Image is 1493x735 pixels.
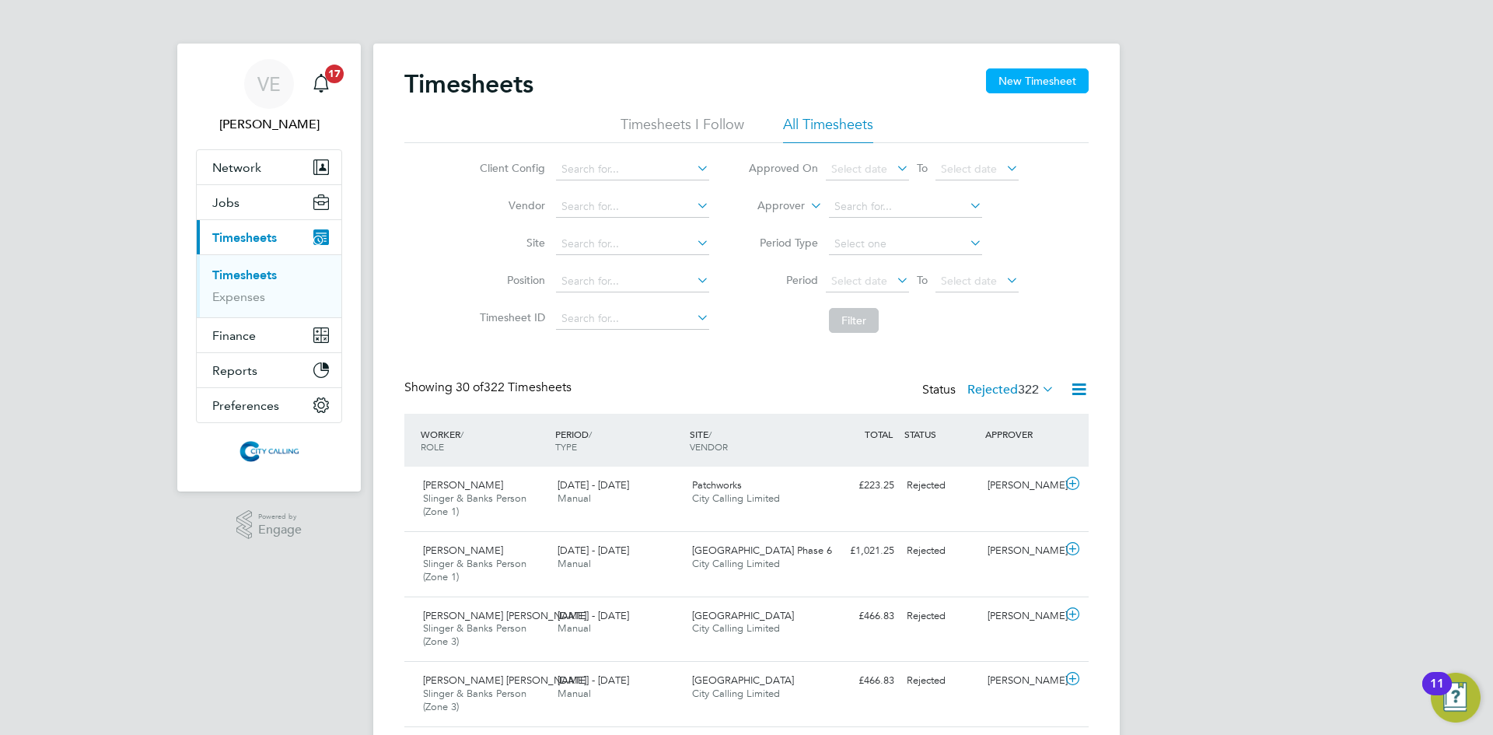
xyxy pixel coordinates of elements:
[456,380,572,395] span: 322 Timesheets
[941,274,997,288] span: Select date
[475,236,545,250] label: Site
[748,273,818,287] label: Period
[735,198,805,214] label: Approver
[1431,673,1481,723] button: Open Resource Center, 11 new notifications
[196,439,342,464] a: Go to home page
[423,557,526,583] span: Slinger & Banks Person (Zone 1)
[558,544,629,557] span: [DATE] - [DATE]
[404,68,533,100] h2: Timesheets
[417,420,551,460] div: WORKER
[820,604,900,629] div: £466.83
[212,160,261,175] span: Network
[556,159,709,180] input: Search for...
[692,609,794,622] span: [GEOGRAPHIC_DATA]
[829,308,879,333] button: Filter
[558,557,591,570] span: Manual
[783,115,873,143] li: All Timesheets
[196,115,342,134] span: Valeria Erdos
[475,273,545,287] label: Position
[258,523,302,537] span: Engage
[475,198,545,212] label: Vendor
[865,428,893,440] span: TOTAL
[941,162,997,176] span: Select date
[558,478,629,492] span: [DATE] - [DATE]
[475,310,545,324] label: Timesheet ID
[558,687,591,700] span: Manual
[829,233,982,255] input: Select one
[423,478,503,492] span: [PERSON_NAME]
[900,604,981,629] div: Rejected
[981,420,1062,448] div: APPROVER
[692,621,780,635] span: City Calling Limited
[556,308,709,330] input: Search for...
[558,621,591,635] span: Manual
[460,428,463,440] span: /
[1018,382,1039,397] span: 322
[197,318,341,352] button: Finance
[551,420,686,460] div: PERIOD
[555,440,577,453] span: TYPE
[306,59,337,109] a: 17
[589,428,592,440] span: /
[967,382,1054,397] label: Rejected
[981,538,1062,564] div: [PERSON_NAME]
[257,74,281,94] span: VE
[556,233,709,255] input: Search for...
[900,668,981,694] div: Rejected
[236,439,302,464] img: citycalling-logo-retina.png
[900,473,981,499] div: Rejected
[621,115,744,143] li: Timesheets I Follow
[236,510,302,540] a: Powered byEngage
[197,388,341,422] button: Preferences
[981,473,1062,499] div: [PERSON_NAME]
[829,196,982,218] input: Search for...
[197,353,341,387] button: Reports
[686,420,820,460] div: SITE
[423,621,526,648] span: Slinger & Banks Person (Zone 3)
[197,150,341,184] button: Network
[196,59,342,134] a: VE[PERSON_NAME]
[912,158,932,178] span: To
[820,473,900,499] div: £223.25
[325,65,344,83] span: 17
[900,420,981,448] div: STATUS
[692,674,794,687] span: [GEOGRAPHIC_DATA]
[404,380,575,396] div: Showing
[981,604,1062,629] div: [PERSON_NAME]
[456,380,484,395] span: 30 of
[212,398,279,413] span: Preferences
[820,668,900,694] div: £466.83
[692,687,780,700] span: City Calling Limited
[421,440,444,453] span: ROLE
[922,380,1058,401] div: Status
[212,230,277,245] span: Timesheets
[981,668,1062,694] div: [PERSON_NAME]
[692,492,780,505] span: City Calling Limited
[212,268,277,282] a: Timesheets
[708,428,712,440] span: /
[692,557,780,570] span: City Calling Limited
[692,544,832,557] span: [GEOGRAPHIC_DATA] Phase 6
[558,492,591,505] span: Manual
[197,254,341,317] div: Timesheets
[423,687,526,713] span: Slinger & Banks Person (Zone 3)
[212,328,256,343] span: Finance
[423,544,503,557] span: [PERSON_NAME]
[692,478,742,492] span: Patchworks
[423,674,586,687] span: [PERSON_NAME] [PERSON_NAME]
[197,185,341,219] button: Jobs
[197,220,341,254] button: Timesheets
[212,363,257,378] span: Reports
[556,196,709,218] input: Search for...
[423,492,526,518] span: Slinger & Banks Person (Zone 1)
[558,609,629,622] span: [DATE] - [DATE]
[748,236,818,250] label: Period Type
[212,195,240,210] span: Jobs
[831,162,887,176] span: Select date
[423,609,586,622] span: [PERSON_NAME] [PERSON_NAME]
[212,289,265,304] a: Expenses
[986,68,1089,93] button: New Timesheet
[900,538,981,564] div: Rejected
[1430,684,1444,704] div: 11
[690,440,728,453] span: VENDOR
